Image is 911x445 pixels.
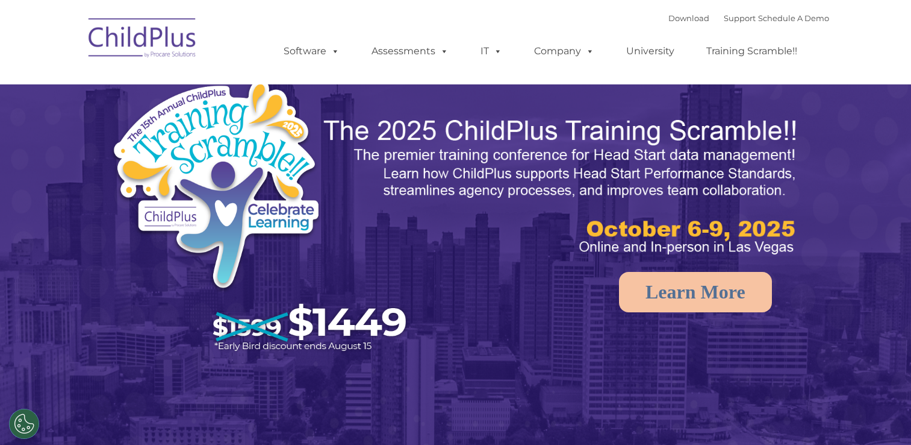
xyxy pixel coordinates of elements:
[522,39,606,63] a: Company
[614,39,686,63] a: University
[758,13,829,23] a: Schedule A Demo
[619,272,772,312] a: Learn More
[272,39,352,63] a: Software
[359,39,461,63] a: Assessments
[9,409,39,439] button: Cookies Settings
[668,13,709,23] a: Download
[668,13,829,23] font: |
[468,39,514,63] a: IT
[82,10,203,70] img: ChildPlus by Procare Solutions
[724,13,756,23] a: Support
[694,39,809,63] a: Training Scramble!!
